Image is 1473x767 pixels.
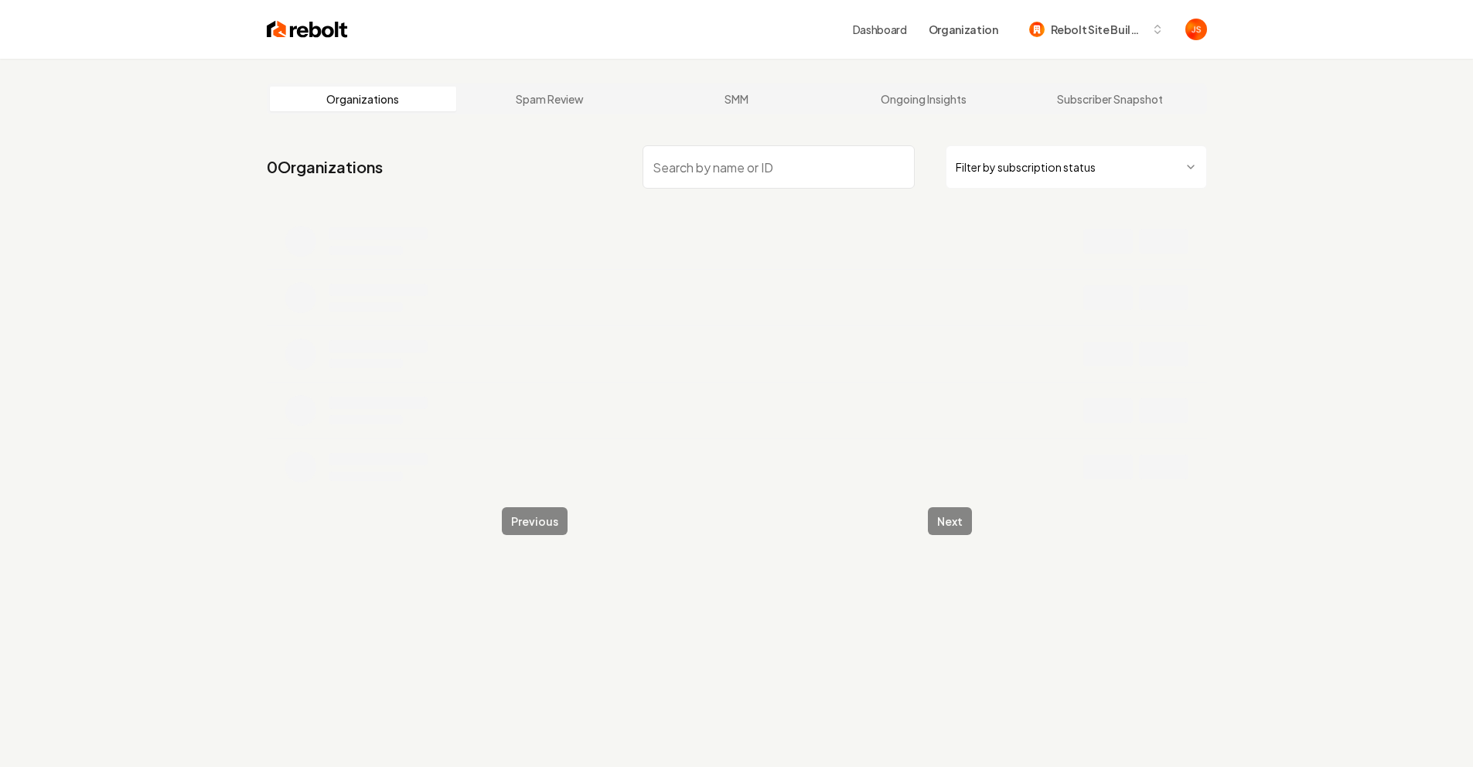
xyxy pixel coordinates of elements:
span: Rebolt Site Builder [1051,22,1145,38]
a: SMM [643,87,830,111]
button: Open user button [1185,19,1207,40]
input: Search by name or ID [643,145,915,189]
img: James Shamoun [1185,19,1207,40]
a: Subscriber Snapshot [1017,87,1204,111]
a: Dashboard [853,22,907,37]
a: 0Organizations [267,156,383,178]
a: Ongoing Insights [830,87,1017,111]
a: Organizations [270,87,457,111]
a: Spam Review [456,87,643,111]
img: Rebolt Logo [267,19,348,40]
img: Rebolt Site Builder [1029,22,1045,37]
button: Organization [919,15,1008,43]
